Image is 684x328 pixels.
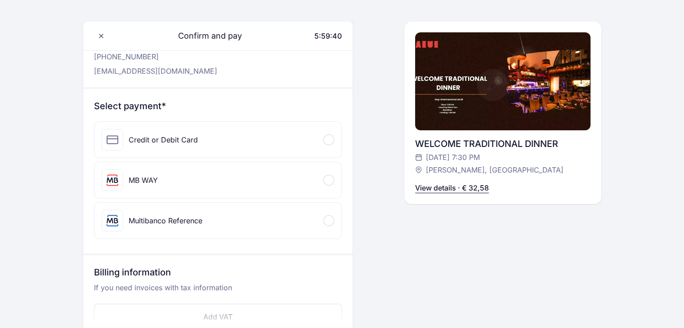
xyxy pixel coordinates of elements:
[129,215,202,226] div: Multibanco Reference
[94,266,342,282] h3: Billing information
[129,175,158,186] div: MB WAY
[94,51,217,62] p: [PHONE_NUMBER]
[415,182,489,193] p: View details · € 32,58
[314,31,342,40] span: 5:59:40
[94,282,342,300] p: If you need invoices with tax information
[426,152,480,163] span: [DATE] 7:30 PM
[129,134,198,145] div: Credit or Debit Card
[94,100,342,112] h3: Select payment*
[94,66,217,76] p: [EMAIL_ADDRESS][DOMAIN_NAME]
[426,164,563,175] span: [PERSON_NAME], [GEOGRAPHIC_DATA]
[167,30,242,42] span: Confirm and pay
[415,137,590,150] div: WELCOME TRADITIONAL DINNER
